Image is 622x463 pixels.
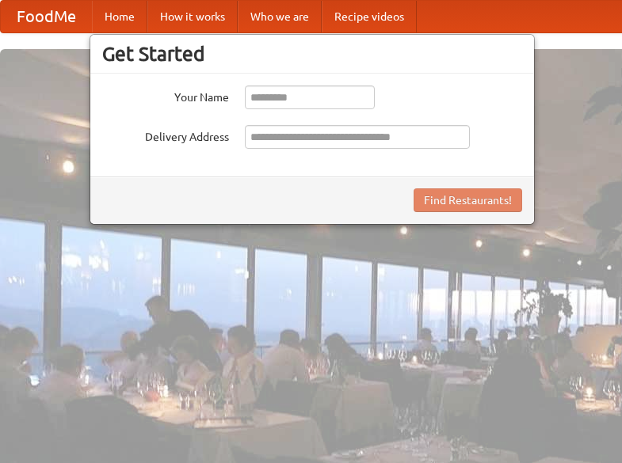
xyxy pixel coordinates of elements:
[102,85,229,105] label: Your Name
[238,1,322,32] a: Who we are
[1,1,92,32] a: FoodMe
[102,42,522,66] h3: Get Started
[147,1,238,32] a: How it works
[92,1,147,32] a: Home
[322,1,417,32] a: Recipe videos
[414,188,522,212] button: Find Restaurants!
[102,125,229,145] label: Delivery Address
